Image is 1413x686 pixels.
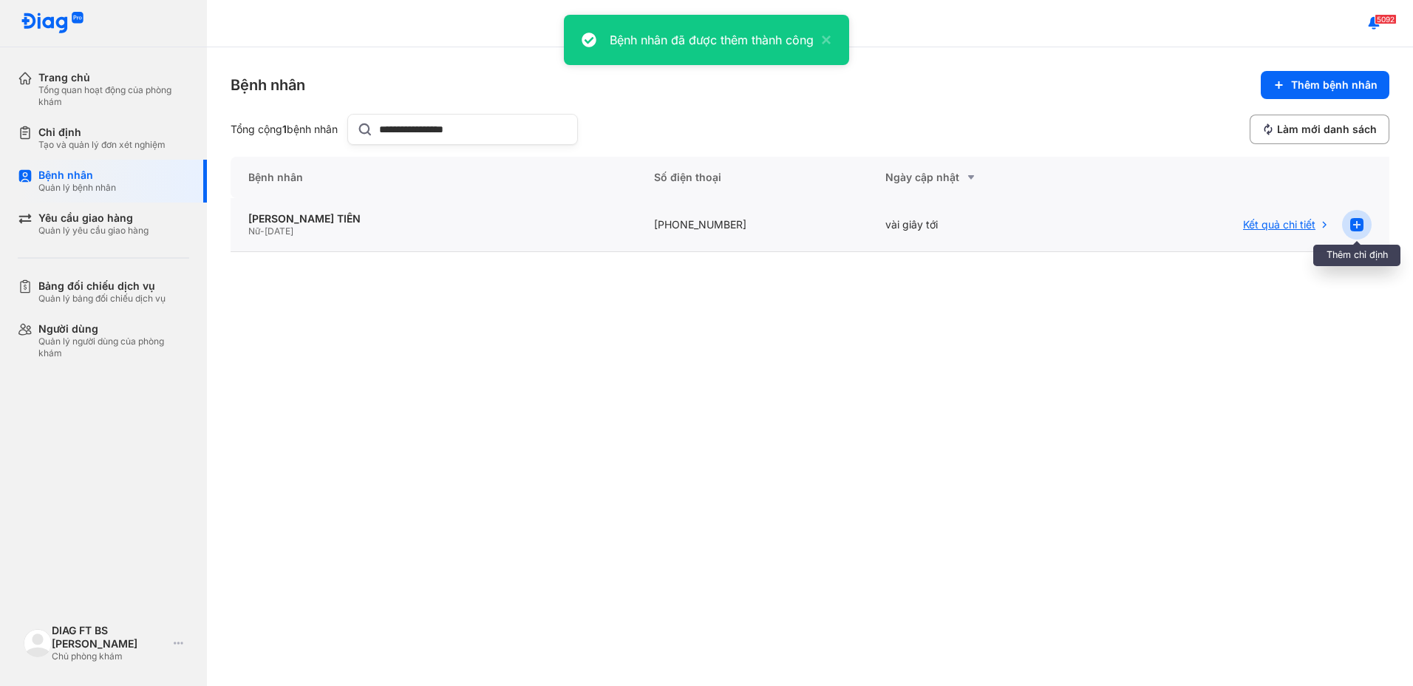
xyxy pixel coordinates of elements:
div: [PERSON_NAME] TIỀN [248,212,619,225]
div: Số điện thoại [636,157,868,198]
div: vài giây tới [868,198,1100,252]
div: Ngày cập nhật [885,169,1082,186]
div: [PHONE_NUMBER] [636,198,868,252]
div: Chủ phòng khám [52,651,168,662]
div: Tạo và quản lý đơn xét nghiệm [38,139,166,151]
div: Quản lý người dùng của phòng khám [38,336,189,359]
span: 1 [282,123,287,135]
div: Bệnh nhân [231,75,305,95]
span: Thêm bệnh nhân [1291,78,1378,92]
div: Tổng cộng bệnh nhân [231,123,341,136]
span: [DATE] [265,225,293,237]
span: Làm mới danh sách [1277,123,1377,136]
div: Bệnh nhân đã được thêm thành công [610,31,814,49]
button: Thêm bệnh nhân [1261,71,1389,99]
span: Nữ [248,225,260,237]
div: Quản lý bệnh nhân [38,182,116,194]
span: 5092 [1375,14,1397,24]
div: Bệnh nhân [38,169,116,182]
img: logo [21,12,84,35]
div: DIAG FT BS [PERSON_NAME] [52,624,168,651]
div: Quản lý bảng đối chiếu dịch vụ [38,293,166,305]
span: Kết quả chi tiết [1243,218,1315,231]
div: Trang chủ [38,71,189,84]
span: - [260,225,265,237]
div: Yêu cầu giao hàng [38,211,149,225]
div: Bảng đối chiếu dịch vụ [38,279,166,293]
button: close [814,31,831,49]
div: Tổng quan hoạt động của phòng khám [38,84,189,108]
div: Quản lý yêu cầu giao hàng [38,225,149,237]
img: logo [24,629,52,657]
div: Người dùng [38,322,189,336]
button: Làm mới danh sách [1250,115,1389,144]
div: Chỉ định [38,126,166,139]
div: Bệnh nhân [231,157,636,198]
